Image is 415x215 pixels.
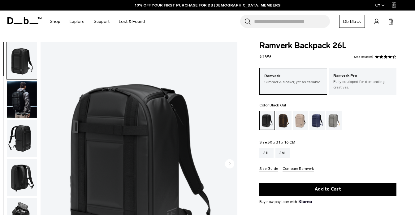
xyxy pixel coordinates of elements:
[259,103,287,107] legend: Color:
[259,54,271,59] span: €199
[339,15,365,28] a: Db Black
[264,73,322,79] p: Ramverk
[299,200,312,203] img: {"height" => 20, "alt" => "Klarna"}
[7,120,37,157] img: Ramverk Backpack 26L Black Out
[275,148,290,158] a: 26L
[276,111,292,130] a: Espresso
[329,68,396,95] a: Ramverk Pro Fully equipped for demanding creatives.
[333,79,392,90] p: Fully equipped for demanding creatives.
[259,199,312,204] span: Buy now pay later with
[7,81,37,118] img: Ramverk Backpack 26L Black Out
[326,111,342,130] a: Sand Grey
[7,159,37,196] img: Ramverk Backpack 26L Black Out
[225,159,234,170] button: Next slide
[7,42,37,79] img: Ramverk Backpack 26L Black Out
[135,2,280,8] a: 10% OFF YOUR FIRST PURCHASE FOR DB [DEMOGRAPHIC_DATA] MEMBERS
[6,158,37,196] button: Ramverk Backpack 26L Black Out
[94,11,110,32] a: Support
[50,11,60,32] a: Shop
[259,111,275,130] a: Black Out
[259,148,274,158] a: 21L
[259,167,278,171] button: Size Guide
[119,11,145,32] a: Lost & Found
[333,73,392,79] p: Ramverk Pro
[264,79,322,85] p: Slimmer & sleaker, yet as capable.
[6,42,37,80] button: Ramverk Backpack 26L Black Out
[259,140,295,144] legend: Size:
[268,140,295,144] span: 50 x 31 x 16 CM
[283,167,314,171] button: Compare Ramverk
[6,120,37,157] button: Ramverk Backpack 26L Black Out
[45,11,149,32] nav: Main Navigation
[6,81,37,118] button: Ramverk Backpack 26L Black Out
[293,111,308,130] a: Fogbow Beige
[259,183,396,196] button: Add to Cart
[70,11,84,32] a: Explore
[354,55,373,58] a: 235 reviews
[309,111,325,130] a: Blue Hour
[259,42,396,50] span: Ramverk Backpack 26L
[270,103,286,107] span: Black Out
